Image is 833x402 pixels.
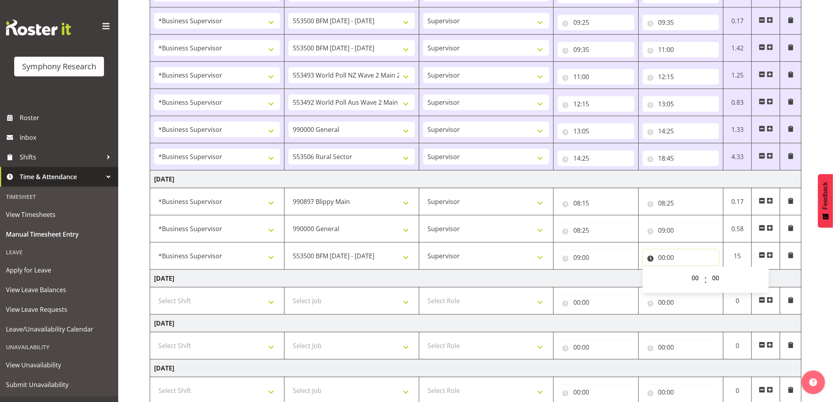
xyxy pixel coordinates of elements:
span: View Leave Requests [6,304,112,315]
span: Shifts [20,151,102,163]
input: Click to select... [643,96,720,112]
a: View Leave Requests [2,300,116,319]
input: Click to select... [643,15,720,30]
span: Inbox [20,132,114,143]
div: Timesheet [2,189,116,205]
td: 0.17 [723,7,752,35]
a: View Timesheets [2,205,116,224]
input: Click to select... [558,42,634,57]
td: 0.83 [723,89,752,116]
td: [DATE] [150,270,801,287]
input: Click to select... [643,69,720,85]
td: 4.33 [723,143,752,170]
input: Click to select... [558,123,634,139]
td: 0.17 [723,188,752,215]
input: Click to select... [558,222,634,238]
input: Click to select... [643,384,720,400]
input: Click to select... [558,195,634,211]
button: Feedback - Show survey [818,174,833,228]
input: Click to select... [558,339,634,355]
a: Manual Timesheet Entry [2,224,116,244]
td: 1.33 [723,116,752,143]
span: Manual Timesheet Entry [6,228,112,240]
div: Leave [2,244,116,260]
td: 1.42 [723,35,752,62]
span: View Unavailability [6,359,112,371]
a: Submit Unavailability [2,375,116,395]
input: Click to select... [558,150,634,166]
td: [DATE] [150,315,801,332]
div: Unavailability [2,339,116,355]
input: Click to select... [558,384,634,400]
span: : [704,270,707,290]
img: Rosterit website logo [6,20,71,35]
td: [DATE] [150,359,801,377]
input: Click to select... [643,123,720,139]
a: View Leave Balances [2,280,116,300]
a: Leave/Unavailability Calendar [2,319,116,339]
input: Click to select... [558,96,634,112]
input: Click to select... [643,339,720,355]
span: Leave/Unavailability Calendar [6,323,112,335]
input: Click to select... [643,42,720,57]
span: Apply for Leave [6,264,112,276]
td: 1.25 [723,62,752,89]
div: Symphony Research [22,61,96,72]
input: Click to select... [558,250,634,265]
input: Click to select... [643,195,720,211]
span: View Leave Balances [6,284,112,296]
input: Click to select... [643,222,720,238]
span: Submit Unavailability [6,379,112,391]
td: 15 [723,243,752,270]
img: help-xxl-2.png [809,378,817,386]
input: Click to select... [558,15,634,30]
input: Click to select... [558,69,634,85]
input: Click to select... [643,250,720,265]
span: Feedback [822,182,829,209]
td: 0 [723,332,752,359]
a: Apply for Leave [2,260,116,280]
td: [DATE] [150,170,801,188]
a: View Unavailability [2,355,116,375]
input: Click to select... [643,150,720,166]
td: 0 [723,287,752,315]
span: Roster [20,112,114,124]
input: Click to select... [558,295,634,310]
td: 0.58 [723,215,752,243]
input: Click to select... [643,295,720,310]
span: Time & Attendance [20,171,102,183]
span: View Timesheets [6,209,112,220]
